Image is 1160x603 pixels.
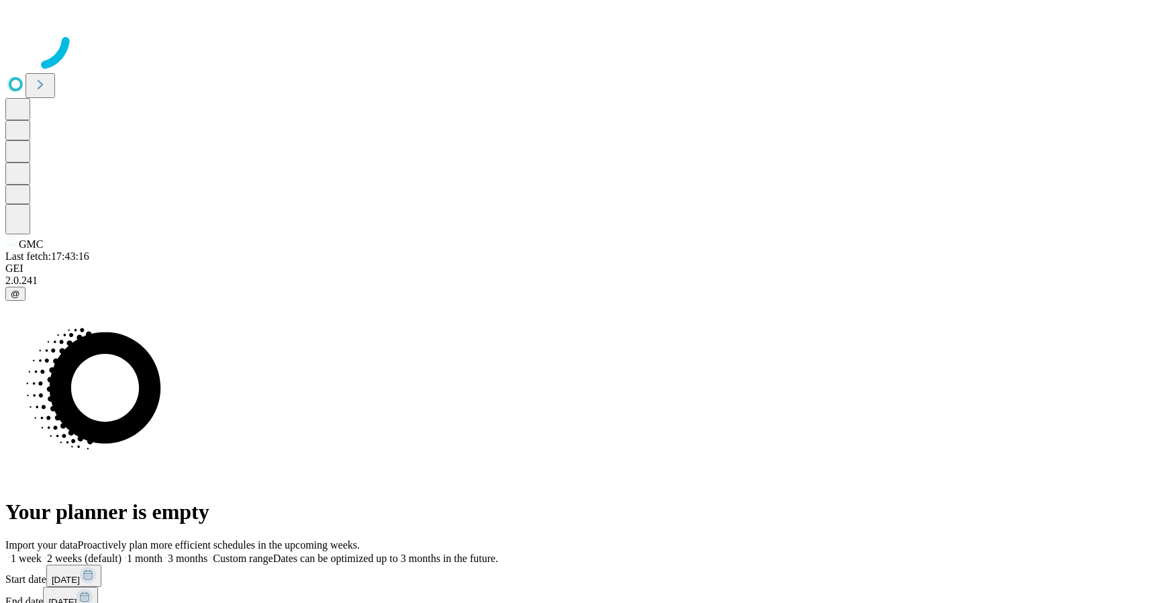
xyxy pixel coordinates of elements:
[5,263,1155,275] div: GEI
[19,238,43,250] span: GMC
[5,250,89,262] span: Last fetch: 17:43:16
[5,287,26,301] button: @
[213,553,273,564] span: Custom range
[78,539,360,551] span: Proactively plan more efficient schedules in the upcoming weeks.
[11,289,20,299] span: @
[5,565,1155,587] div: Start date
[5,539,78,551] span: Import your data
[46,565,101,587] button: [DATE]
[273,553,498,564] span: Dates can be optimized up to 3 months in the future.
[5,500,1155,524] h1: Your planner is empty
[47,553,122,564] span: 2 weeks (default)
[52,575,80,585] span: [DATE]
[5,275,1155,287] div: 2.0.241
[168,553,207,564] span: 3 months
[11,553,42,564] span: 1 week
[127,553,162,564] span: 1 month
